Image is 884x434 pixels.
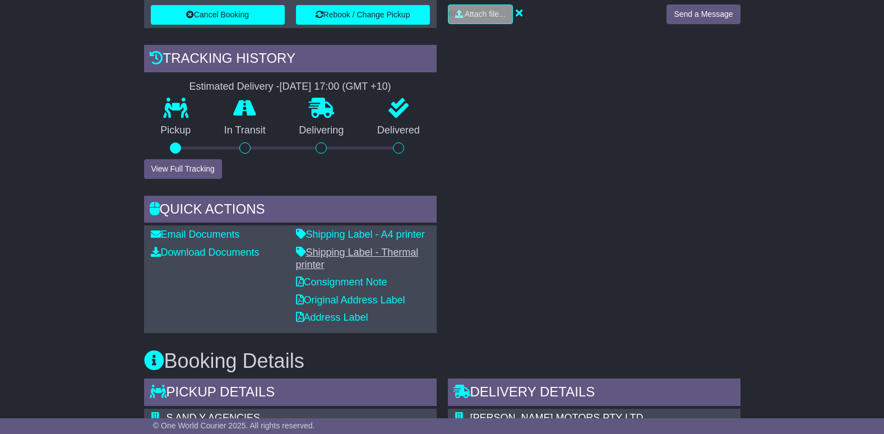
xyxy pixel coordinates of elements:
a: Original Address Label [296,294,405,306]
a: Download Documents [151,247,260,258]
p: Pickup [144,124,208,137]
button: Send a Message [667,4,740,24]
div: Tracking history [144,45,437,75]
a: Consignment Note [296,276,387,288]
span: S AND Y AGENCIES [166,412,260,423]
p: In Transit [207,124,283,137]
p: Delivered [360,124,437,137]
a: Email Documents [151,229,240,240]
div: [DATE] 17:00 (GMT +10) [280,81,391,93]
a: Address Label [296,312,368,323]
h3: Booking Details [144,350,740,372]
a: Shipping Label - A4 printer [296,229,425,240]
div: Quick Actions [144,196,437,226]
span: [PERSON_NAME] MOTORS PTY LTD [470,412,644,423]
a: Shipping Label - Thermal printer [296,247,419,270]
button: View Full Tracking [144,159,222,179]
div: Delivery Details [448,378,740,409]
div: Pickup Details [144,378,437,409]
div: Estimated Delivery - [144,81,437,93]
p: Delivering [283,124,361,137]
span: © One World Courier 2025. All rights reserved. [153,421,315,430]
button: Cancel Booking [151,5,285,25]
button: Rebook / Change Pickup [296,5,430,25]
